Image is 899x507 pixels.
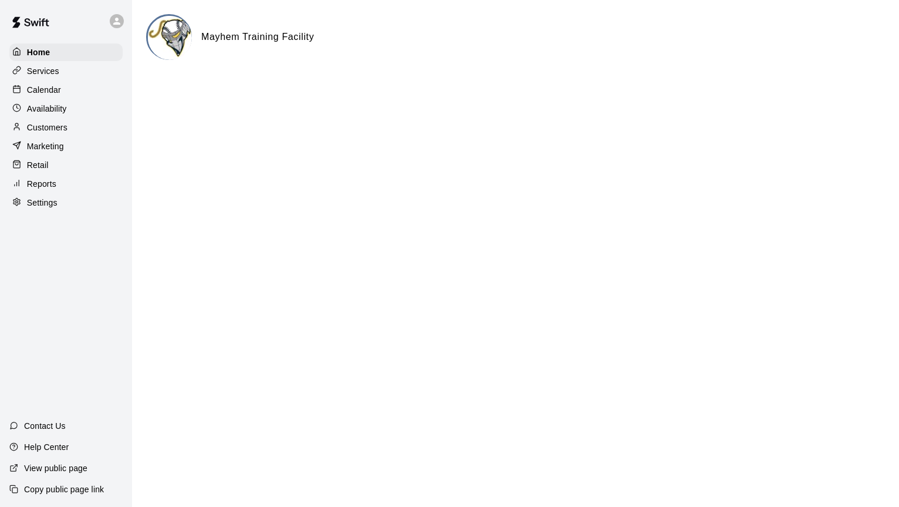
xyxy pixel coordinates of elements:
p: Customers [27,122,67,133]
p: Home [27,46,50,58]
a: Customers [9,119,123,136]
p: Services [27,65,59,77]
p: Retail [27,159,49,171]
a: Reports [9,175,123,193]
p: Contact Us [24,420,66,432]
p: Reports [27,178,56,190]
a: Calendar [9,81,123,99]
a: Marketing [9,137,123,155]
p: Calendar [27,84,61,96]
img: Mayhem Training Facility logo [148,16,192,60]
p: Help Center [24,441,69,453]
a: Services [9,62,123,80]
p: Availability [27,103,67,115]
p: Settings [27,197,58,209]
p: View public page [24,462,87,474]
h6: Mayhem Training Facility [201,29,314,45]
a: Retail [9,156,123,174]
a: Home [9,43,123,61]
a: Availability [9,100,123,117]
p: Marketing [27,140,64,152]
a: Settings [9,194,123,211]
p: Copy public page link [24,484,104,495]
